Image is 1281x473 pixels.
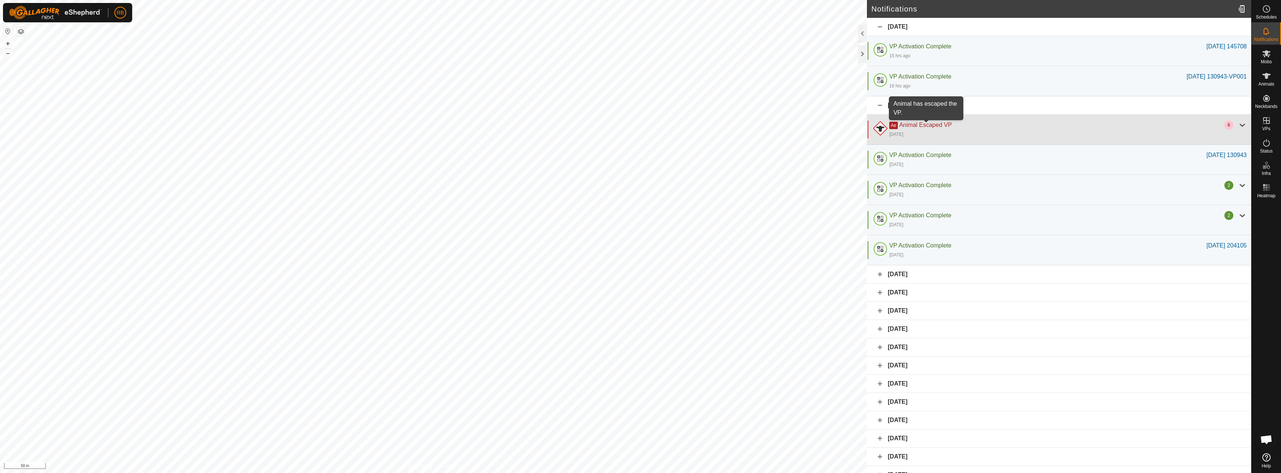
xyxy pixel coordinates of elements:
[889,191,903,198] div: [DATE]
[1207,241,1247,250] div: [DATE] 204105
[889,221,903,228] div: [DATE]
[867,284,1251,302] div: [DATE]
[867,265,1251,284] div: [DATE]
[3,49,12,58] button: –
[867,448,1251,466] div: [DATE]
[889,161,903,168] div: [DATE]
[3,39,12,48] button: +
[867,429,1251,448] div: [DATE]
[867,357,1251,375] div: [DATE]
[117,9,124,17] span: RB
[889,252,903,258] div: [DATE]
[889,131,903,138] div: [DATE]
[889,182,951,188] span: VP Activation Complete
[1257,194,1275,198] span: Heatmap
[889,43,951,49] span: VP Activation Complete
[889,52,910,59] div: 15 hrs ago
[867,393,1251,411] div: [DATE]
[1252,450,1281,471] a: Help
[867,320,1251,338] div: [DATE]
[871,4,1235,13] h2: Notifications
[1254,37,1278,42] span: Notifications
[867,375,1251,393] div: [DATE]
[1255,428,1278,451] div: Open chat
[889,73,951,80] span: VP Activation Complete
[899,122,952,128] span: Animal Escaped VP
[1224,121,1233,130] div: 6
[1261,60,1272,64] span: Mobs
[404,463,432,470] a: Privacy Policy
[867,18,1251,36] div: [DATE]
[1207,151,1247,160] div: [DATE] 130943
[3,27,12,36] button: Reset Map
[889,212,951,218] span: VP Activation Complete
[441,463,463,470] a: Contact Us
[867,411,1251,429] div: [DATE]
[1207,42,1247,51] div: [DATE] 145708
[1186,72,1247,81] div: [DATE] 130943-VP001
[1255,104,1277,109] span: Neckbands
[1224,211,1233,220] div: 2
[889,152,951,158] span: VP Activation Complete
[1260,149,1272,153] span: Status
[1262,171,1271,176] span: Infra
[9,6,102,19] img: Gallagher Logo
[1258,82,1274,86] span: Animals
[16,27,25,36] button: Map Layers
[867,96,1251,115] div: [DATE]
[1256,15,1277,19] span: Schedules
[867,338,1251,357] div: [DATE]
[867,302,1251,320] div: [DATE]
[889,242,951,249] span: VP Activation Complete
[889,83,910,89] div: 16 hrs ago
[889,122,898,129] span: Ae
[1262,127,1270,131] span: VPs
[1262,464,1271,468] span: Help
[1224,181,1233,190] div: 2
